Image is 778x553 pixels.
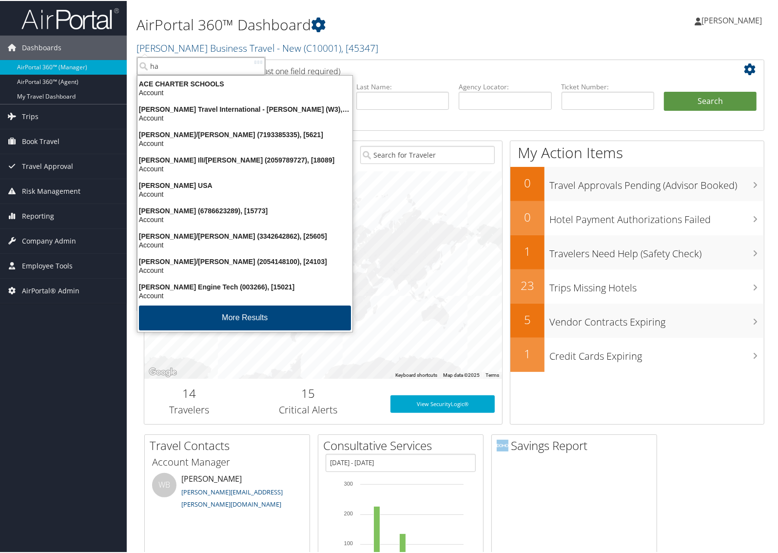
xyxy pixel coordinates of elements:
[137,56,265,74] input: Search Accounts
[152,402,227,416] h3: Travelers
[152,61,705,77] h2: Airtinerary Lookup
[695,5,772,34] a: [PERSON_NAME]
[510,268,764,303] a: 23Trips Missing Hotels
[150,436,310,453] h2: Travel Contacts
[132,256,358,265] div: [PERSON_NAME]/[PERSON_NAME] (2054148100), [24103]
[254,59,262,64] img: ajax-loader.gif
[132,155,358,164] div: [PERSON_NAME] IlI/[PERSON_NAME] (2059789727), [18089]
[549,207,764,225] h3: Hotel Payment Authorizations Failed
[664,91,757,110] button: Search
[549,241,764,260] h3: Travelers Need Help (Safety Check)
[132,240,358,248] div: Account
[152,384,227,401] h2: 14
[323,436,483,453] h2: Consultative Services
[510,166,764,200] a: 0Travel Approvals Pending (Advisor Booked)
[701,14,762,25] span: [PERSON_NAME]
[132,189,358,198] div: Account
[22,253,73,277] span: Employee Tools
[22,228,76,252] span: Company Admin
[549,275,764,294] h3: Trips Missing Hotels
[510,234,764,268] a: 1Travelers Need Help (Safety Check)
[510,242,545,259] h2: 1
[344,480,353,486] tspan: 300
[152,454,302,468] h3: Account Manager
[136,14,560,34] h1: AirPortal 360™ Dashboard
[22,128,59,153] span: Book Travel
[132,138,358,147] div: Account
[344,510,353,515] tspan: 200
[549,344,764,362] h3: Credit Cards Expiring
[497,439,508,451] img: domo-logo.png
[510,303,764,337] a: 5Vendor Contracts Expiring
[22,103,39,128] span: Trips
[132,205,358,214] div: [PERSON_NAME] (6786623289), [15773]
[459,81,551,91] label: Agency Locator:
[132,79,358,87] div: ACE CHARTER SCHOOLS
[344,539,353,545] tspan: 100
[132,113,358,122] div: Account
[510,208,545,225] h2: 0
[510,174,545,190] h2: 0
[132,164,358,172] div: Account
[22,178,80,203] span: Risk Management
[132,265,358,274] div: Account
[510,337,764,371] a: 1Credit Cards Expiring
[341,41,378,54] span: , [ 45347 ]
[510,345,545,361] h2: 1
[356,81,449,91] label: Last Name:
[390,394,495,412] a: View SecurityLogic®
[152,472,176,496] div: WB
[510,142,764,162] h1: My Action Items
[22,35,61,59] span: Dashboards
[241,402,376,416] h3: Critical Alerts
[510,200,764,234] a: 0Hotel Payment Authorizations Failed
[136,41,378,54] a: [PERSON_NAME] Business Travel - New
[497,436,657,453] h2: Savings Report
[395,371,437,378] button: Keyboard shortcuts
[241,384,376,401] h2: 15
[147,472,307,512] li: [PERSON_NAME]
[22,278,79,302] span: AirPortal® Admin
[132,231,358,240] div: [PERSON_NAME]/[PERSON_NAME] (3342642862), [25605]
[510,276,545,293] h2: 23
[147,365,179,378] a: Open this area in Google Maps (opens a new window)
[132,129,358,138] div: [PERSON_NAME]/[PERSON_NAME] (7193385335), [5621]
[247,65,340,76] span: (at least one field required)
[510,310,545,327] h2: 5
[132,87,358,96] div: Account
[360,145,495,163] input: Search for Traveler
[562,81,654,91] label: Ticket Number:
[486,371,499,377] a: Terms (opens in new tab)
[132,214,358,223] div: Account
[181,487,283,508] a: [PERSON_NAME][EMAIL_ADDRESS][PERSON_NAME][DOMAIN_NAME]
[22,153,73,178] span: Travel Approval
[549,173,764,191] h3: Travel Approvals Pending (Advisor Booked)
[132,282,358,290] div: [PERSON_NAME] Engine Tech (003266), [15021]
[549,309,764,328] h3: Vendor Contracts Expiring
[443,371,480,377] span: Map data ©2025
[132,104,358,113] div: [PERSON_NAME] Travel International - [PERSON_NAME] (W3), [14466]
[139,305,351,329] button: More Results
[304,41,341,54] span: ( C10001 )
[132,180,358,189] div: [PERSON_NAME] USA
[147,365,179,378] img: Google
[22,203,54,227] span: Reporting
[132,290,358,299] div: Account
[21,6,119,29] img: airportal-logo.png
